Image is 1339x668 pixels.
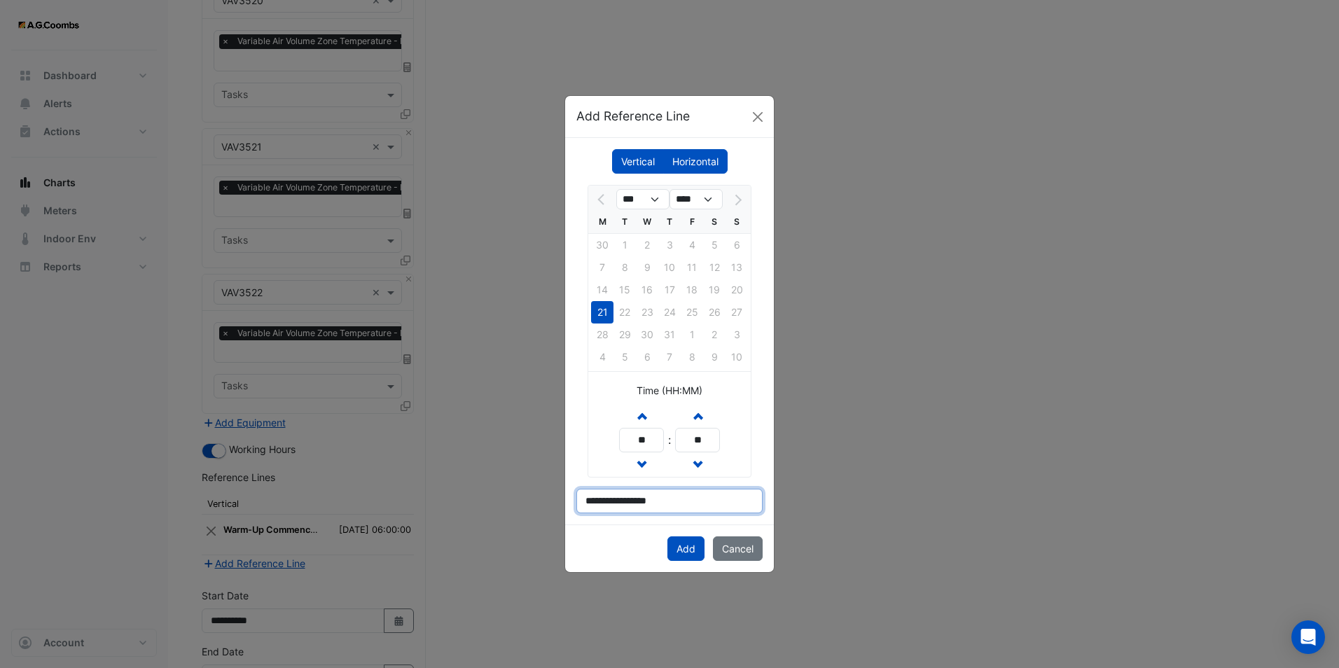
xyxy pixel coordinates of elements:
div: T [658,211,681,233]
div: W [636,211,658,233]
select: Select month [616,189,669,210]
button: Add [667,536,705,561]
button: Close [747,106,768,127]
div: M [591,211,613,233]
div: Open Intercom Messenger [1291,620,1325,654]
input: Minutes [675,428,720,452]
select: Select year [669,189,723,210]
div: : [664,431,675,448]
label: Horizontal [663,149,728,174]
div: Monday, July 21, 2025 [591,301,613,323]
label: Time (HH:MM) [637,383,702,398]
div: T [613,211,636,233]
div: S [726,211,748,233]
input: Hours [619,428,664,452]
button: Cancel [713,536,763,561]
div: S [703,211,726,233]
div: F [681,211,703,233]
h5: Add Reference Line [576,107,690,125]
div: 21 [591,301,613,323]
label: Vertical [612,149,664,174]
